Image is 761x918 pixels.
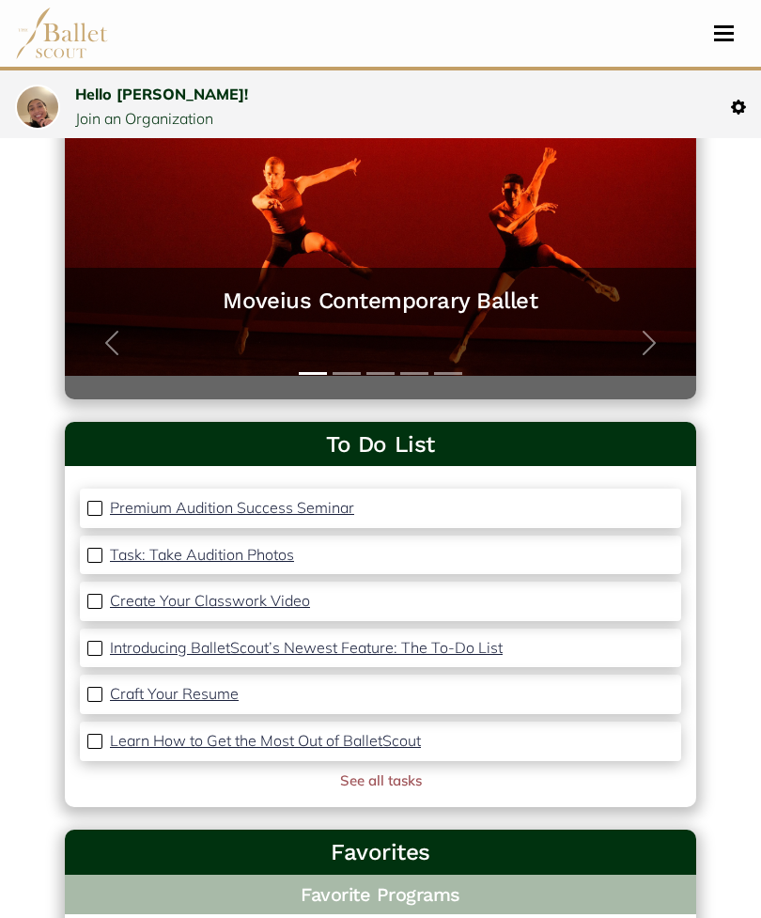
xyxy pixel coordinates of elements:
[340,771,422,789] a: See all tasks
[110,496,354,521] a: Premium Audition Success Seminar
[110,731,421,750] p: Learn How to Get the Most Out of BalletScout
[84,287,677,316] a: Moveius Contemporary Ballet
[702,24,746,42] button: Toggle navigation
[17,86,58,142] img: profile picture
[110,636,503,661] a: Introducing BalletScout’s Newest Feature: The To-Do List
[434,363,462,384] button: Slide 5
[110,543,294,568] a: Task: Take Audition Photos
[366,363,395,384] button: Slide 3
[80,837,681,867] h3: Favorites
[110,591,310,610] p: Create Your Classwork Video
[110,638,503,657] p: Introducing BalletScout’s Newest Feature: The To-Do List
[75,109,213,128] a: Join an Organization
[80,429,681,459] a: To Do List
[110,684,239,703] p: Craft Your Resume
[110,498,354,517] p: Premium Audition Success Seminar
[65,875,696,914] h4: Favorite Programs
[333,363,361,384] button: Slide 2
[110,682,239,707] a: Craft Your Resume
[75,85,248,103] a: Hello [PERSON_NAME]!
[110,545,294,564] p: Task: Take Audition Photos
[110,729,421,754] a: Learn How to Get the Most Out of BalletScout
[110,589,310,614] a: Create Your Classwork Video
[299,363,327,384] button: Slide 1
[400,363,428,384] button: Slide 4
